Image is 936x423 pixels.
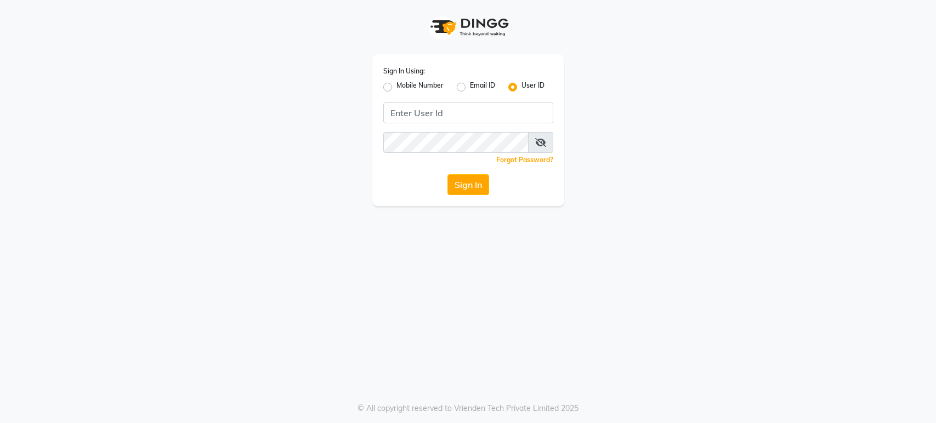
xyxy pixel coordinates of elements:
img: logo1.svg [424,11,512,43]
label: Sign In Using: [383,66,425,76]
label: Email ID [470,81,495,94]
input: Username [383,102,553,123]
button: Sign In [447,174,489,195]
a: Forgot Password? [496,156,553,164]
input: Username [383,132,529,153]
label: Mobile Number [396,81,444,94]
label: User ID [521,81,544,94]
